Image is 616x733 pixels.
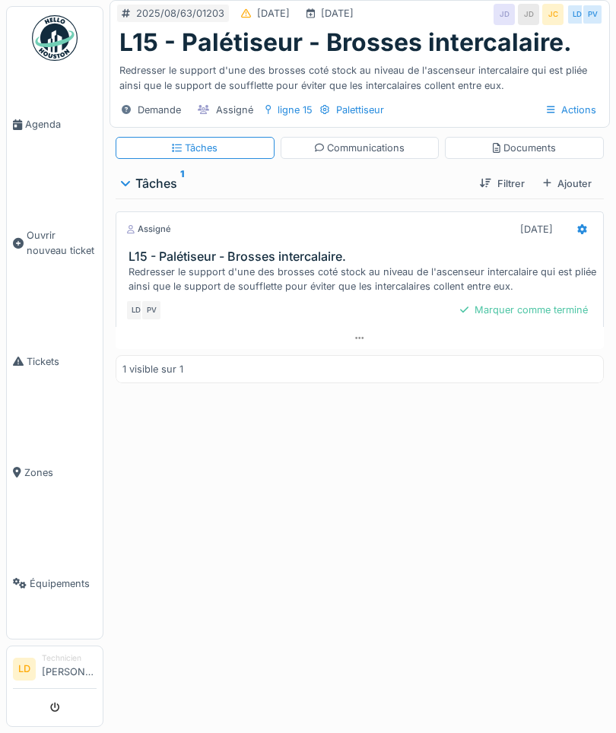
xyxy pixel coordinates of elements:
[119,28,572,57] h1: L15 - Palétiseur - Brosses intercalaire.
[27,354,97,369] span: Tickets
[336,103,384,117] div: Palettiseur
[454,300,594,320] div: Marquer comme terminé
[518,4,539,25] div: JD
[138,103,181,117] div: Demande
[13,652,97,689] a: LD Technicien[PERSON_NAME]
[172,141,218,155] div: Tâches
[537,173,598,194] div: Ajouter
[141,300,162,321] div: PV
[180,174,184,192] sup: 1
[567,4,588,25] div: LD
[129,249,597,264] h3: L15 - Palétiseur - Brosses intercalaire.
[129,265,597,294] div: Redresser le support d'une des brosses coté stock au niveau de l'ascenseur intercalaire qui est p...
[42,652,97,685] li: [PERSON_NAME]
[520,222,553,236] div: [DATE]
[494,4,515,25] div: JD
[122,362,183,376] div: 1 visible sur 1
[32,15,78,61] img: Badge_color-CXgf-gQk.svg
[125,223,171,236] div: Assigné
[30,576,97,591] span: Équipements
[257,6,290,21] div: [DATE]
[216,103,253,117] div: Assigné
[7,417,103,528] a: Zones
[7,528,103,639] a: Équipements
[493,141,556,155] div: Documents
[321,6,354,21] div: [DATE]
[136,6,224,21] div: 2025/08/63/01203
[27,228,97,257] span: Ouvrir nouveau ticket
[7,180,103,306] a: Ouvrir nouveau ticket
[278,103,313,117] div: ligne 15
[315,141,405,155] div: Communications
[125,300,147,321] div: LD
[542,4,564,25] div: JC
[474,173,530,194] div: Filtrer
[122,174,468,192] div: Tâches
[13,658,36,681] li: LD
[7,306,103,417] a: Tickets
[42,652,97,664] div: Technicien
[540,99,603,121] div: Actions
[24,465,97,480] span: Zones
[25,117,97,132] span: Agenda
[119,57,600,92] div: Redresser le support d'une des brosses coté stock au niveau de l'ascenseur intercalaire qui est p...
[582,4,603,25] div: PV
[7,69,103,180] a: Agenda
